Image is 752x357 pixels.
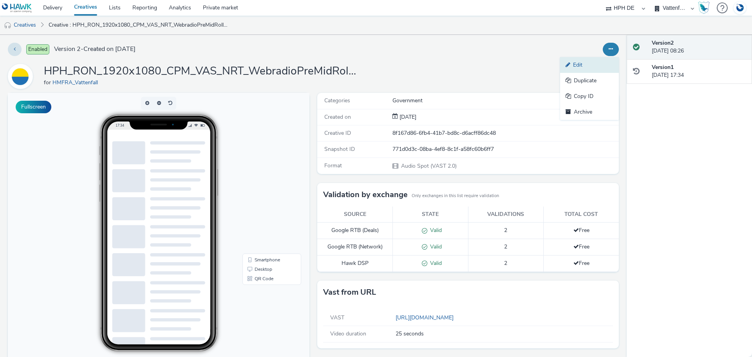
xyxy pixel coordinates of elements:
[54,45,136,54] span: Version 2 - Created on [DATE]
[317,207,393,223] th: Source
[323,286,376,298] h3: Vast from URL
[396,330,424,338] span: 25 seconds
[8,72,36,80] a: HMFRA_Vattenfall
[652,39,746,55] div: [DATE] 08:26
[52,79,101,86] a: HMFRA_Vattenfall
[398,113,416,121] div: Creation 21 August 2025, 17:34
[324,97,350,104] span: Categories
[330,330,366,337] span: Video duration
[247,174,264,179] span: Desktop
[45,16,233,34] a: Creative : HPH_RON_1920x1080_CPM_VAS_NRT_WebradioPreMidRoll_NULL_25s_ImmobilienbesitzerE30-45+PLZ...
[236,172,292,181] li: Desktop
[324,129,351,137] span: Creative ID
[392,97,618,105] div: Government
[317,255,393,272] td: Hawk DSP
[323,189,408,201] h3: Validation by exchange
[504,259,507,267] span: 2
[560,73,619,89] a: Duplicate
[427,227,442,234] span: Valid
[398,113,416,121] span: [DATE]
[573,227,589,234] span: Free
[396,314,457,321] a: [URL][DOMAIN_NAME]
[392,145,618,153] div: 771d0d3c-08ba-4ef8-8c1f-a58fc60b6ff7
[560,89,619,104] a: Copy ID
[734,2,746,14] img: Account DE
[247,165,272,169] span: Smartphone
[427,259,442,267] span: Valid
[560,57,619,73] a: Edit
[324,113,351,121] span: Created on
[652,63,746,80] div: [DATE] 17:34
[108,30,116,34] span: 17:34
[330,314,344,321] span: VAST
[560,104,619,120] a: Archive
[504,227,507,234] span: 2
[393,207,468,223] th: State
[236,162,292,172] li: Smartphone
[468,207,544,223] th: Validations
[44,79,52,86] span: for
[236,181,292,190] li: QR Code
[652,39,674,47] strong: Version 2
[324,162,342,169] span: Format
[427,243,442,250] span: Valid
[504,243,507,250] span: 2
[412,193,499,199] small: Only exchanges in this list require validation
[573,243,589,250] span: Free
[573,259,589,267] span: Free
[4,22,12,29] img: audio
[2,3,32,13] img: undefined Logo
[698,2,710,14] img: Hawk Academy
[317,223,393,239] td: Google RTB (Deals)
[9,65,32,88] img: HMFRA_Vattenfall
[26,44,49,54] span: Enabled
[317,239,393,256] td: Google RTB (Network)
[698,2,713,14] a: Hawk Academy
[324,145,355,153] span: Snapshot ID
[652,63,674,71] strong: Version 1
[16,101,51,113] button: Fullscreen
[544,207,619,223] th: Total cost
[400,162,457,170] span: Audio Spot (VAST 2.0)
[392,129,618,137] div: 8f167d86-6fb4-41b7-bd8c-d6acff86dc48
[44,64,357,79] h1: HPH_RON_1920x1080_CPM_VAS_NRT_WebradioPreMidRoll_NULL_25s_ImmobilienbesitzerE30-45+PLZ_Waermepump...
[247,183,266,188] span: QR Code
